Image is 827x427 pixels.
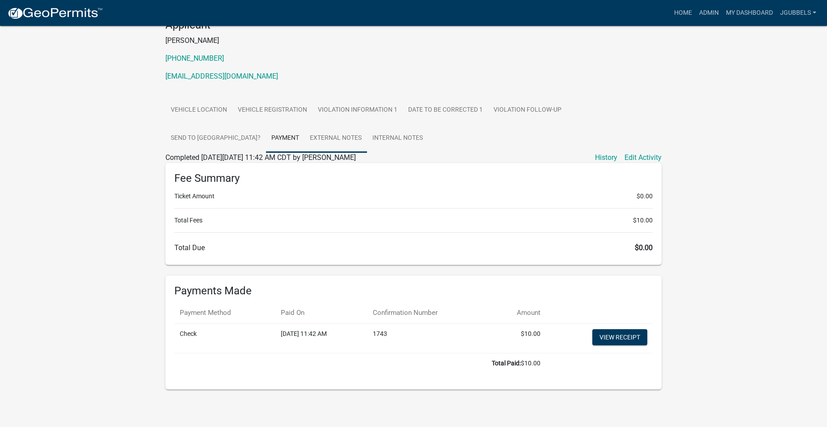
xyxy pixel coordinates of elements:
[165,54,224,63] a: [PHONE_NUMBER]
[624,152,662,163] a: Edit Activity
[722,4,776,21] a: My Dashboard
[304,124,367,153] a: External Notes
[312,96,403,125] a: Violation Information 1
[696,4,722,21] a: Admin
[275,324,367,353] td: [DATE] 11:42 AM
[595,152,617,163] a: History
[174,285,653,297] h6: Payments Made
[174,192,653,201] li: Ticket Amount
[275,302,367,323] th: Paid On
[492,360,521,367] b: Total Paid:
[165,35,662,46] p: [PERSON_NAME]
[367,124,428,153] a: Internal Notes
[174,216,653,225] li: Total Fees
[165,72,278,80] a: [EMAIL_ADDRESS][DOMAIN_NAME]
[490,302,546,323] th: Amount
[403,96,488,125] a: Date To Be Corrected 1
[165,124,266,153] a: Send to [GEOGRAPHIC_DATA]?
[488,96,567,125] a: Violation Follow-up
[174,302,275,323] th: Payment Method
[174,353,546,374] td: $10.00
[367,324,490,353] td: 1743
[637,192,653,201] span: $0.00
[671,4,696,21] a: Home
[367,302,490,323] th: Confirmation Number
[174,172,653,185] h6: Fee Summary
[165,96,232,125] a: Vehicle Location
[232,96,312,125] a: Vehicle Registration
[635,243,653,252] span: $0.00
[174,243,653,252] h6: Total Due
[266,124,304,153] a: Payment
[165,153,356,162] span: Completed [DATE][DATE] 11:42 AM CDT by [PERSON_NAME]
[174,324,275,353] td: Check
[592,329,647,345] a: View receipt
[490,324,546,353] td: $10.00
[776,4,820,21] a: jgubbels
[633,216,653,225] span: $10.00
